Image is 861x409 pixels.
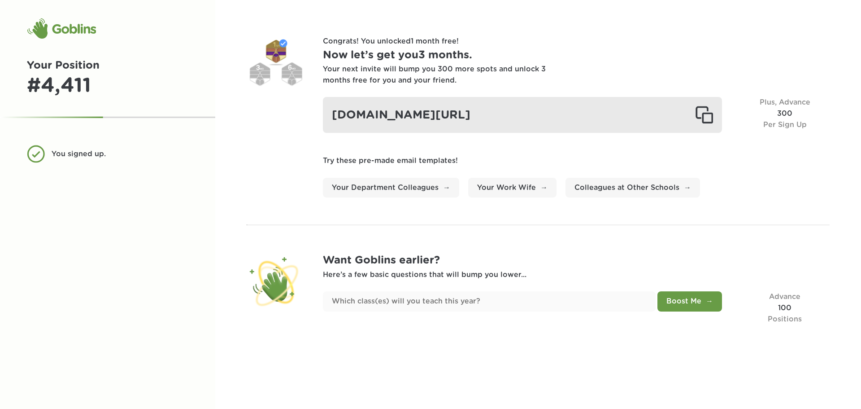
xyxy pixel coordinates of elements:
div: 100 [740,291,830,325]
span: Positions [768,316,802,323]
div: # 4,411 [27,74,188,98]
p: Congrats! You unlocked 1 month free ! [323,36,830,47]
button: Boost Me [657,291,722,312]
div: Your next invite will bump you 300 more spots and unlock 3 months free for you and your friend. [323,64,547,86]
h1: Your Position [27,57,188,74]
div: [DOMAIN_NAME][URL] [323,97,722,133]
p: Here’s a few basic questions that will bump you lower... [323,269,830,281]
div: You signed up. [52,149,182,160]
a: Colleagues at Other Schools [565,178,700,198]
a: Your Department Colleagues [323,178,459,198]
div: Goblins [27,18,96,40]
a: Your Work Wife [468,178,557,198]
h1: Now let’s get you 3 months . [323,47,830,64]
p: Try these pre-made email templates! [323,155,830,167]
span: Per Sign Up [763,121,807,128]
span: Advance [769,293,800,300]
span: Plus, Advance [760,99,810,106]
h1: Want Goblins earlier? [323,252,830,269]
div: 300 [740,97,830,133]
input: Which class(es) will you teach this year? [323,291,656,312]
